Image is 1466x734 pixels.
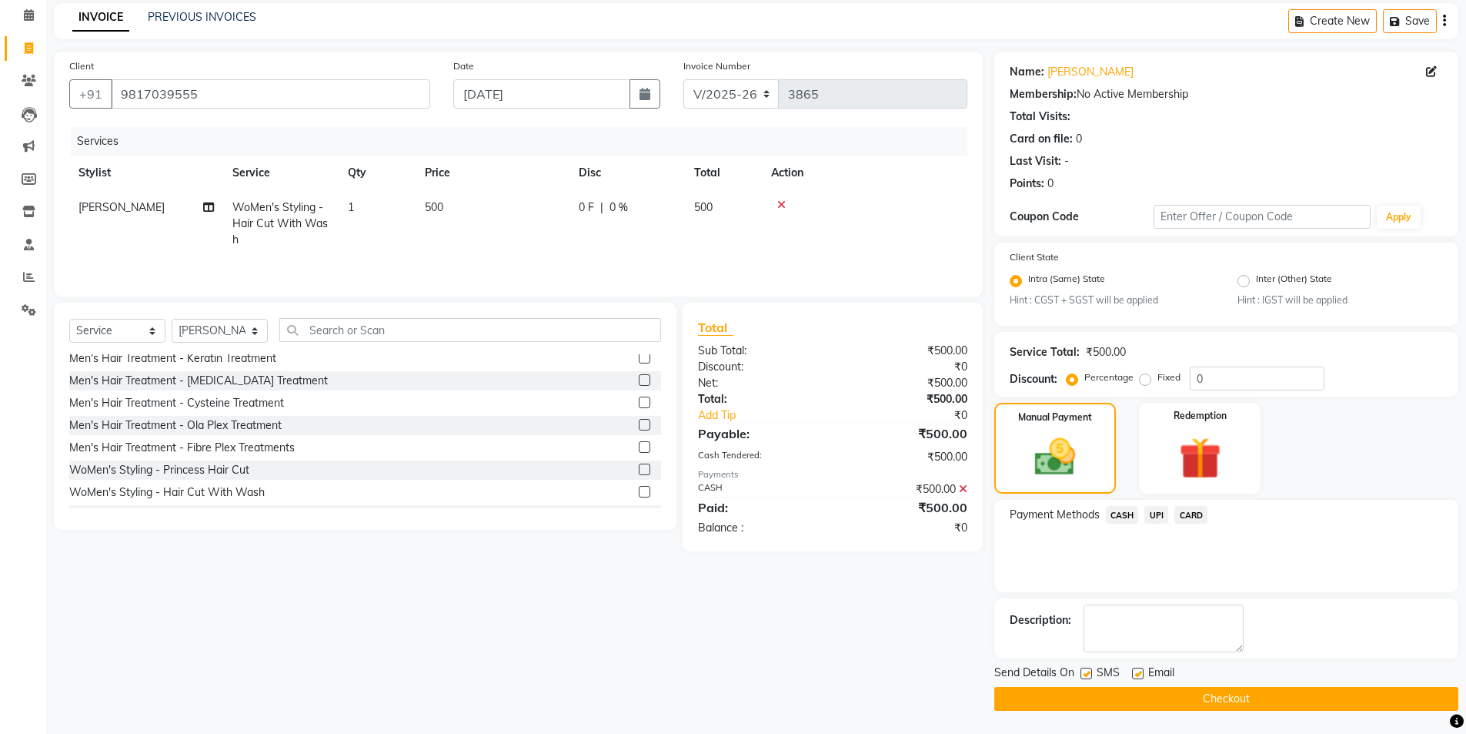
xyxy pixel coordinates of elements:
[111,79,430,109] input: Search by Name/Mobile/Email/Code
[1144,506,1168,524] span: UPI
[1047,176,1054,192] div: 0
[453,59,474,73] label: Date
[1022,434,1088,481] img: _cash.svg
[232,200,328,246] span: WoMen's Styling - Hair Cut With Wash
[833,343,979,359] div: ₹500.00
[686,449,833,465] div: Cash Tendered:
[833,424,979,443] div: ₹500.00
[1064,153,1069,169] div: -
[1010,250,1059,264] label: Client State
[994,665,1074,684] span: Send Details On
[1086,344,1126,360] div: ₹500.00
[1256,272,1332,290] label: Inter (Other) State
[1377,206,1421,229] button: Apply
[279,318,661,342] input: Search or Scan
[686,391,833,407] div: Total:
[1028,272,1105,290] label: Intra (Same) State
[223,156,339,190] th: Service
[1010,293,1215,307] small: Hint : CGST + SGST will be applied
[833,359,979,375] div: ₹0
[833,498,979,517] div: ₹500.00
[1157,370,1180,384] label: Fixed
[762,156,967,190] th: Action
[1097,665,1120,684] span: SMS
[1010,131,1073,147] div: Card on file:
[686,359,833,375] div: Discount:
[685,156,762,190] th: Total
[1010,153,1061,169] div: Last Visit:
[78,200,165,214] span: [PERSON_NAME]
[833,520,979,536] div: ₹0
[1010,344,1080,360] div: Service Total:
[686,481,833,498] div: CASH
[69,507,251,523] div: WoMen's Styling - Advance Hair Cut
[1154,205,1371,229] input: Enter Offer / Coupon Code
[686,520,833,536] div: Balance :
[1174,506,1207,524] span: CARD
[994,687,1458,711] button: Checkout
[339,156,416,190] th: Qty
[698,468,967,481] div: Payments
[1010,176,1044,192] div: Points:
[833,391,979,407] div: ₹500.00
[425,200,443,214] span: 500
[69,417,282,434] div: Men's Hair Treatment - Ola Plex Treatment
[69,484,265,501] div: WoMen's Styling - Hair Cut With Wash
[686,343,833,359] div: Sub Total:
[833,449,979,465] div: ₹500.00
[1010,612,1071,628] div: Description:
[69,373,328,389] div: Men's Hair Treatment - [MEDICAL_DATA] Treatment
[1076,131,1082,147] div: 0
[1047,64,1134,80] a: [PERSON_NAME]
[1010,371,1057,387] div: Discount:
[686,424,833,443] div: Payable:
[833,481,979,498] div: ₹500.00
[1010,86,1443,102] div: No Active Membership
[1106,506,1139,524] span: CASH
[857,407,979,424] div: ₹0
[1174,409,1227,423] label: Redemption
[1288,9,1377,33] button: Create New
[686,498,833,517] div: Paid:
[69,440,295,456] div: Men's Hair Treatment - Fibre Plex Treatments
[600,199,603,216] span: |
[69,156,223,190] th: Stylist
[1010,507,1100,523] span: Payment Methods
[694,200,713,214] span: 500
[1010,64,1044,80] div: Name:
[69,350,276,367] div: Men's Hair Treatment - Keratin Treatment
[833,375,979,391] div: ₹500.00
[1010,209,1154,225] div: Coupon Code
[686,375,833,391] div: Net:
[1148,665,1174,684] span: Email
[69,59,94,73] label: Client
[1084,370,1134,384] label: Percentage
[686,407,857,424] a: Add Tip
[71,127,979,156] div: Services
[348,200,354,214] span: 1
[1010,109,1070,125] div: Total Visits:
[683,59,750,73] label: Invoice Number
[1018,411,1092,424] label: Manual Payment
[698,320,733,336] span: Total
[72,4,129,32] a: INVOICE
[1166,432,1234,484] img: _gift.svg
[609,199,628,216] span: 0 %
[569,156,685,190] th: Disc
[69,395,284,411] div: Men's Hair Treatment - Cysteine Treatment
[1237,293,1443,307] small: Hint : IGST will be applied
[69,462,249,478] div: WoMen's Styling - Princess Hair Cut
[579,199,594,216] span: 0 F
[69,79,112,109] button: +91
[416,156,569,190] th: Price
[148,10,256,24] a: PREVIOUS INVOICES
[1010,86,1077,102] div: Membership:
[1383,9,1437,33] button: Save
